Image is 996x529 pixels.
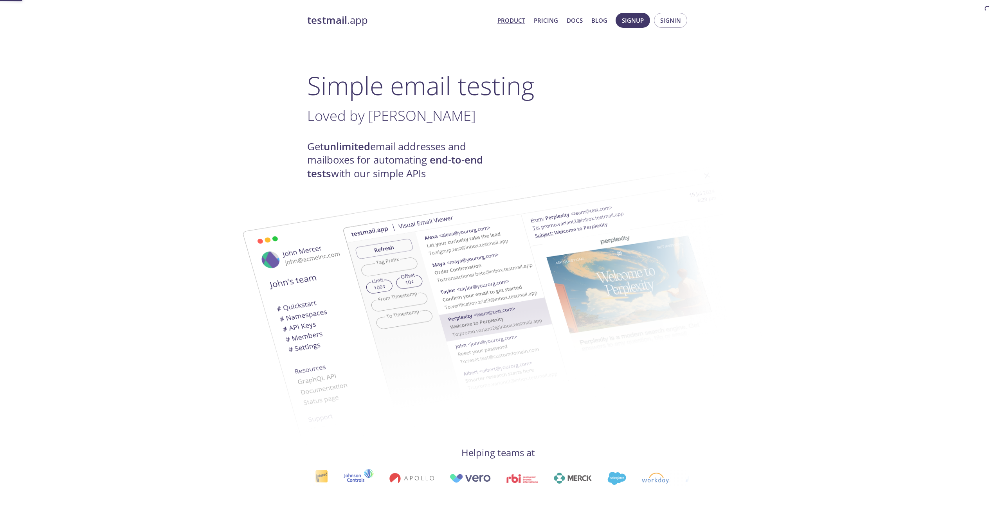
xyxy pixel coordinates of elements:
[307,140,498,180] h4: Get email addresses and mailboxes for automating with our simple APIs
[654,13,687,28] button: Signin
[549,473,587,484] img: merck
[534,15,558,25] a: Pricing
[342,156,765,421] img: testmail-email-viewer
[660,15,681,25] span: Signin
[307,70,689,101] h1: Simple email testing
[567,15,583,25] a: Docs
[591,15,607,25] a: Blog
[501,474,533,483] img: rbi
[637,473,665,484] img: workday
[616,13,650,28] button: Signup
[445,474,486,483] img: vero
[307,153,483,180] strong: end-to-end tests
[339,469,369,488] img: johnsoncontrols
[622,15,644,25] span: Signup
[324,140,370,153] strong: unlimited
[213,181,636,446] img: testmail-email-viewer
[307,14,491,27] a: testmail.app
[307,106,476,125] span: Loved by [PERSON_NAME]
[307,13,347,27] strong: testmail
[384,473,429,484] img: apollo
[497,15,525,25] a: Product
[602,472,621,485] img: salesforce
[307,446,689,459] h4: Helping teams at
